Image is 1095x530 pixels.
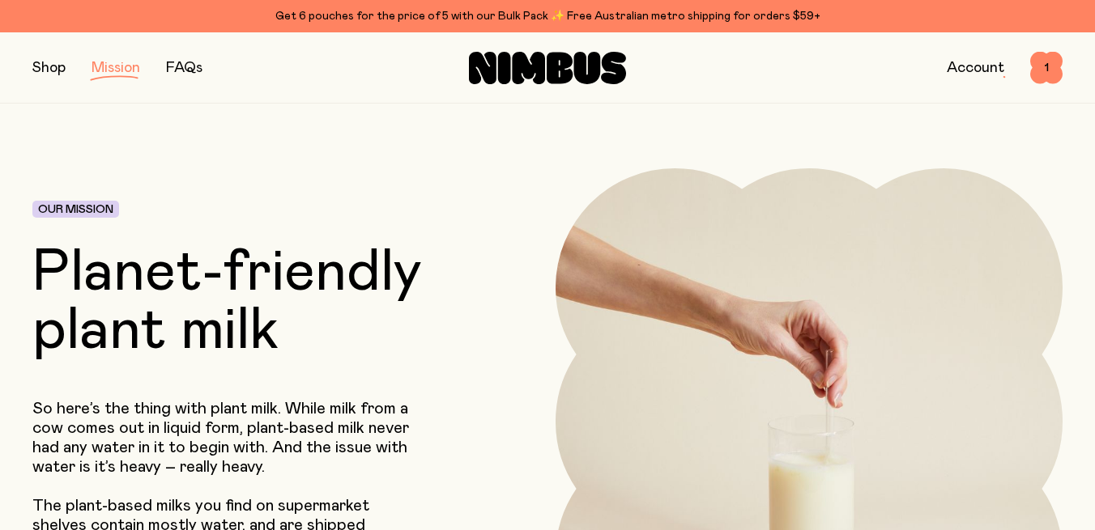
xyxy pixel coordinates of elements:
[947,61,1004,75] a: Account
[38,204,113,215] span: Our Mission
[32,6,1063,26] div: Get 6 pouches for the price of 5 with our Bulk Pack ✨ Free Australian metro shipping for orders $59+
[1030,52,1063,84] button: 1
[92,61,140,75] a: Mission
[32,399,413,477] p: So here’s the thing with plant milk. While milk from a cow comes out in liquid form, plant-based ...
[166,61,202,75] a: FAQs
[32,244,452,360] h1: Planet-friendly plant milk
